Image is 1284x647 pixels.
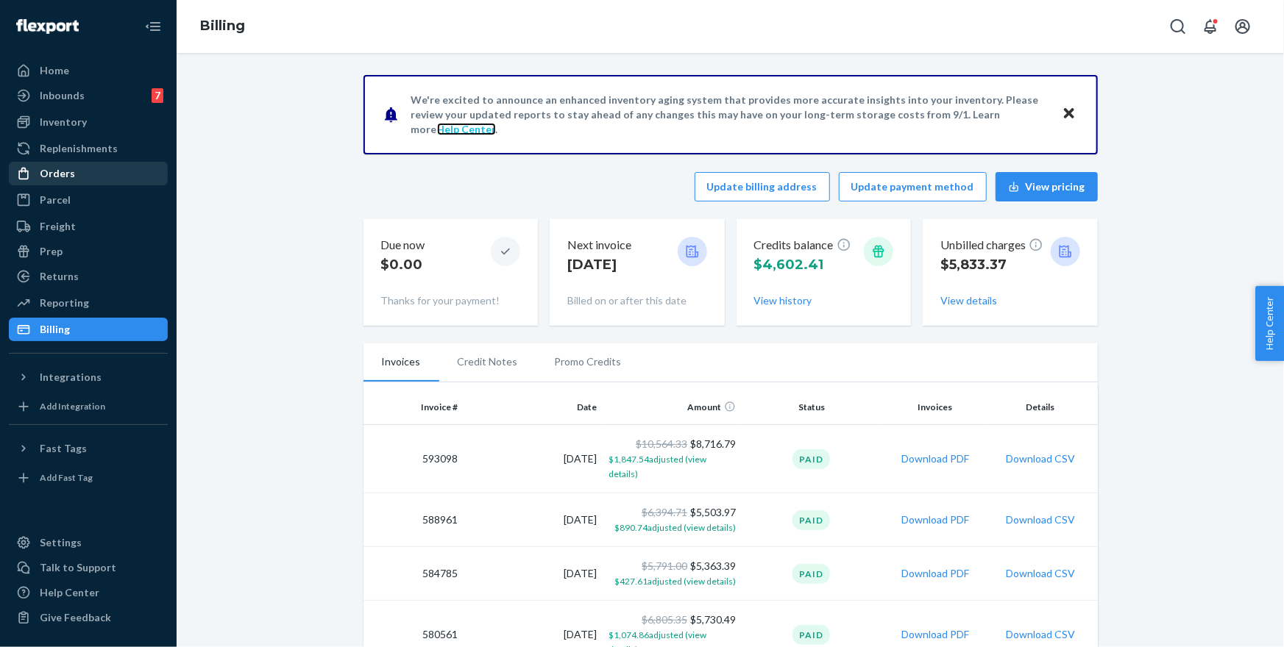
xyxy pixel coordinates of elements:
[754,257,824,273] span: $4,602.41
[754,293,812,308] button: View history
[603,425,742,493] td: $8,716.79
[16,19,79,34] img: Flexport logo
[9,395,168,418] a: Add Integration
[901,627,969,642] button: Download PDF
[9,162,168,185] a: Orders
[40,370,102,385] div: Integrations
[1060,104,1079,125] button: Close
[411,93,1048,137] p: We're excited to announce an enhanced inventory aging system that provides more accurate insights...
[940,237,1043,254] p: Unbilled charges
[839,172,987,201] button: Update payment method
[1006,627,1075,642] button: Download CSV
[9,365,168,389] button: Integrations
[9,466,168,490] a: Add Fast Tag
[792,564,830,584] div: Paid
[1255,286,1284,361] button: Help Center
[9,84,168,107] a: Inbounds7
[40,585,99,600] div: Help Center
[9,437,168,460] button: Fast Tags
[363,343,439,382] li: Invoices
[940,255,1043,274] p: $5,833.37
[363,390,464,425] th: Invoice #
[1196,12,1225,41] button: Open notifications
[614,522,736,533] span: $890.74 adjusted (view details)
[437,123,496,135] a: Help Center
[40,560,116,575] div: Talk to Support
[9,291,168,315] a: Reporting
[536,343,640,380] li: Promo Credits
[901,451,969,466] button: Download PDF
[642,506,687,518] span: $6,394.71
[567,255,631,274] p: [DATE]
[9,110,168,134] a: Inventory
[614,573,736,588] button: $427.61adjusted (view details)
[603,547,742,601] td: $5,363.39
[381,255,425,274] p: $0.00
[9,59,168,82] a: Home
[642,560,687,572] span: $5,791.00
[754,237,851,254] p: Credits balance
[464,547,603,601] td: [DATE]
[742,390,881,425] th: Status
[609,451,736,481] button: $1,847.54adjusted (view details)
[40,269,79,284] div: Returns
[9,556,168,579] a: Talk to Support
[1006,566,1075,581] button: Download CSV
[40,63,69,78] div: Home
[40,88,85,103] div: Inbounds
[642,613,687,626] span: $6,805.35
[792,510,830,530] div: Paid
[9,215,168,238] a: Freight
[9,318,168,341] a: Billing
[1006,451,1075,466] button: Download CSV
[40,166,75,181] div: Orders
[940,293,997,308] button: View details
[363,547,464,601] td: 584785
[1228,12,1258,41] button: Open account menu
[40,193,71,207] div: Parcel
[9,265,168,288] a: Returns
[138,12,168,41] button: Close Navigation
[9,188,168,212] a: Parcel
[614,576,736,587] span: $427.61 adjusted (view details)
[200,18,245,34] a: Billing
[9,581,168,604] a: Help Center
[40,400,105,412] div: Add Integration
[40,471,93,484] div: Add Fast Tag
[152,88,163,103] div: 7
[567,293,707,308] p: Billed on or after this date
[1006,512,1075,527] button: Download CSV
[40,441,87,456] div: Fast Tags
[40,141,118,156] div: Replenishments
[9,240,168,263] a: Prep
[901,566,969,581] button: Download PDF
[40,296,89,310] div: Reporting
[464,425,603,493] td: [DATE]
[40,115,87,129] div: Inventory
[996,172,1098,201] button: View pricing
[40,244,63,259] div: Prep
[695,172,830,201] button: Update billing address
[40,610,111,625] div: Give Feedback
[40,219,76,234] div: Freight
[603,493,742,547] td: $5,503.97
[188,5,257,48] ol: breadcrumbs
[989,390,1097,425] th: Details
[381,293,521,308] p: Thanks for your payment!
[9,531,168,554] a: Settings
[40,322,70,337] div: Billing
[1163,12,1193,41] button: Open Search Box
[9,137,168,160] a: Replenishments
[881,390,989,425] th: Invoices
[9,606,168,629] button: Give Feedback
[567,237,631,254] p: Next invoice
[381,237,425,254] p: Due now
[792,625,830,645] div: Paid
[464,390,603,425] th: Date
[603,390,742,425] th: Amount
[464,493,603,547] td: [DATE]
[901,512,969,527] button: Download PDF
[636,437,687,450] span: $10,564.33
[363,493,464,547] td: 588961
